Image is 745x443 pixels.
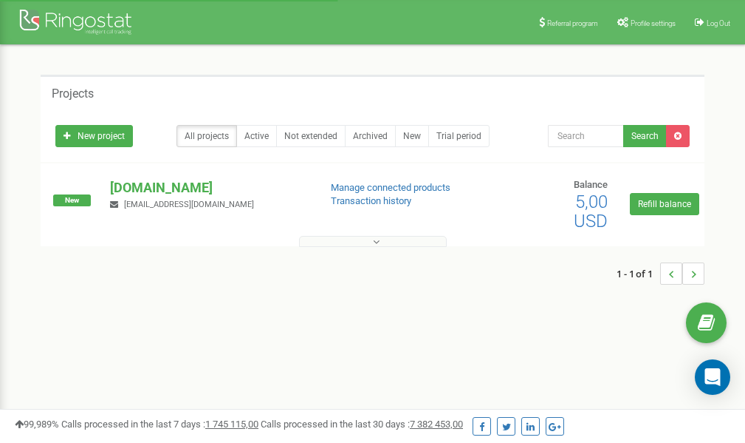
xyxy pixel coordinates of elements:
[110,178,306,197] p: [DOMAIN_NAME]
[707,19,730,27] span: Log Out
[276,125,346,147] a: Not extended
[574,179,608,190] span: Balance
[695,359,730,395] div: Open Intercom Messenger
[124,200,254,209] span: [EMAIL_ADDRESS][DOMAIN_NAME]
[617,248,704,300] nav: ...
[631,19,676,27] span: Profile settings
[55,125,133,147] a: New project
[236,125,277,147] a: Active
[410,419,463,430] u: 7 382 453,00
[176,125,237,147] a: All projects
[345,125,396,147] a: Archived
[574,192,608,231] span: 5,00 USD
[547,19,598,27] span: Referral program
[52,87,94,101] h5: Projects
[15,419,59,430] span: 99,989%
[61,419,258,430] span: Calls processed in the last 7 days :
[548,125,624,147] input: Search
[261,419,463,430] span: Calls processed in the last 30 days :
[53,195,91,206] span: New
[428,125,490,147] a: Trial period
[395,125,429,147] a: New
[623,125,667,147] button: Search
[331,182,450,193] a: Manage connected products
[630,193,699,215] a: Refill balance
[331,195,411,206] a: Transaction history
[617,263,660,285] span: 1 - 1 of 1
[205,419,258,430] u: 1 745 115,00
